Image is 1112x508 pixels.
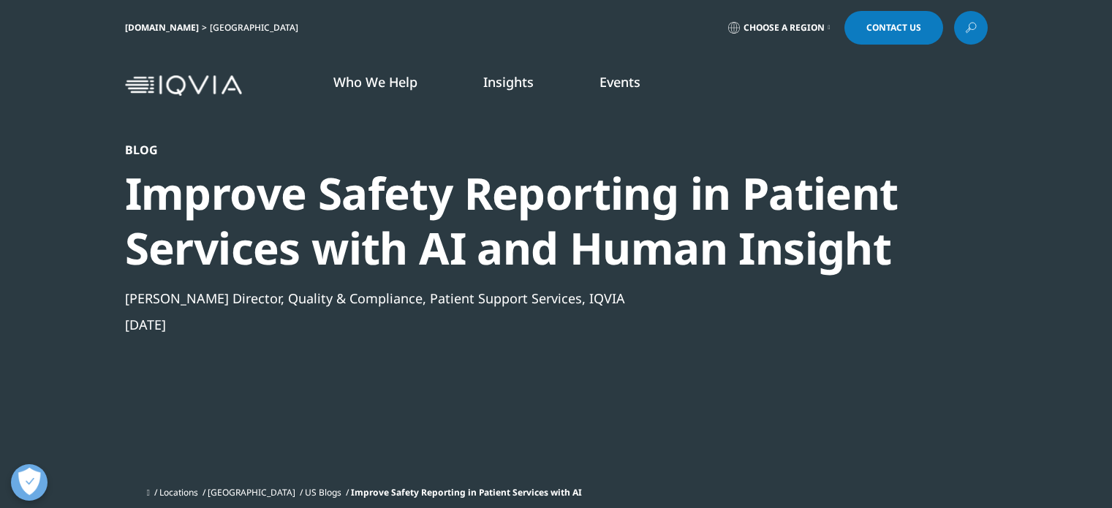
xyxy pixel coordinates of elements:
img: IQVIA Healthcare Information Technology and Pharma Clinical Research Company [125,75,242,96]
div: Improve Safety Reporting in Patient Services with AI and Human Insight [125,166,909,276]
a: [DOMAIN_NAME] [125,21,199,34]
div: [GEOGRAPHIC_DATA] [210,22,304,34]
a: Who We Help [333,73,417,91]
a: Events [600,73,640,91]
span: Improve Safety Reporting in Patient Services with AI [351,486,582,498]
nav: Primary [248,51,988,120]
a: Insights [483,73,534,91]
span: Choose a Region [744,22,825,34]
span: Contact Us [866,23,921,32]
a: US Blogs [305,486,341,498]
div: [PERSON_NAME] Director, Quality & Compliance, Patient Support Services, IQVIA [125,289,909,307]
a: [GEOGRAPHIC_DATA] [208,486,295,498]
a: Locations [159,486,198,498]
div: Blog [125,143,909,157]
button: Open Preferences [11,464,48,501]
div: [DATE] [125,316,909,333]
a: Contact Us [844,11,943,45]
